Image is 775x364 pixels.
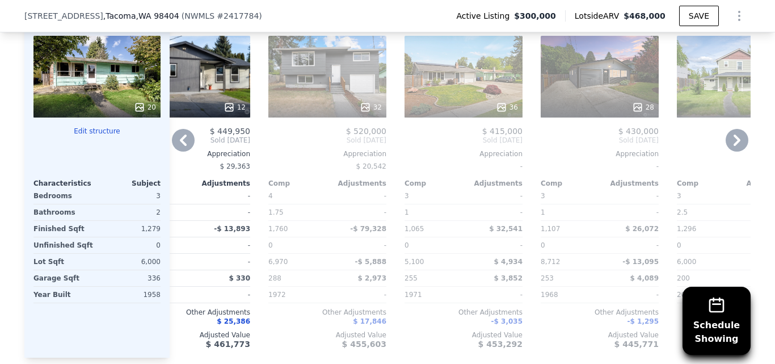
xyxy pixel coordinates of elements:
[355,258,386,266] span: -$ 5,888
[456,10,514,22] span: Active Listing
[683,287,751,355] button: ScheduleShowing
[541,158,659,174] div: -
[541,330,659,340] div: Adjusted Value
[405,225,424,233] span: 1,065
[268,258,288,266] span: 6,970
[268,330,386,340] div: Adjusted Value
[217,317,250,325] span: $ 25,386
[541,274,554,282] span: 253
[541,136,659,145] span: Sold [DATE]
[327,179,386,188] div: Adjustments
[99,237,161,253] div: 0
[405,136,523,145] span: Sold [DATE]
[405,274,418,282] span: 255
[346,127,386,136] span: $ 520,000
[193,254,250,270] div: -
[33,237,95,253] div: Unfinished Sqft
[677,287,734,303] div: 2011
[191,179,250,188] div: Adjustments
[482,127,523,136] span: $ 415,000
[33,270,95,286] div: Garage Sqft
[193,287,250,303] div: -
[99,287,161,303] div: 1958
[405,149,523,158] div: Appreciation
[210,127,250,136] span: $ 449,950
[330,287,386,303] div: -
[405,258,424,266] span: 5,100
[33,204,95,220] div: Bathrooms
[602,188,659,204] div: -
[614,340,659,349] span: $ 445,771
[360,102,382,113] div: 32
[103,10,179,22] span: , Tacoma
[466,188,523,204] div: -
[99,254,161,270] div: 6,000
[466,237,523,253] div: -
[33,179,97,188] div: Characteristics
[677,225,696,233] span: 1,296
[541,241,545,249] span: 0
[405,308,523,317] div: Other Adjustments
[514,10,556,22] span: $300,000
[677,241,681,249] span: 0
[136,11,179,20] span: , WA 98404
[494,258,523,266] span: $ 4,934
[33,254,95,270] div: Lot Sqft
[466,204,523,220] div: -
[625,225,659,233] span: $ 26,072
[229,274,250,282] span: $ 330
[677,192,681,200] span: 3
[330,204,386,220] div: -
[353,317,386,325] span: $ 17,846
[268,241,273,249] span: 0
[356,162,386,170] span: $ 20,542
[541,258,560,266] span: 8,712
[268,204,325,220] div: 1.75
[33,221,95,237] div: Finished Sqft
[214,225,250,233] span: -$ 13,893
[600,179,659,188] div: Adjustments
[134,102,156,113] div: 20
[184,11,214,20] span: NWMLS
[405,241,409,249] span: 0
[405,192,409,200] span: 3
[627,317,659,325] span: -$ 1,295
[99,221,161,237] div: 1,279
[405,330,523,340] div: Adjusted Value
[132,308,250,317] div: Other Adjustments
[405,158,523,174] div: -
[728,5,751,27] button: Show Options
[677,179,736,188] div: Comp
[489,225,523,233] span: $ 32,541
[182,10,262,22] div: ( )
[541,149,659,158] div: Appreciation
[358,274,386,282] span: $ 2,973
[330,188,386,204] div: -
[99,204,161,220] div: 2
[268,192,273,200] span: 4
[602,237,659,253] div: -
[466,287,523,303] div: -
[575,10,624,22] span: Lotside ARV
[541,192,545,200] span: 3
[630,274,659,282] span: $ 4,089
[268,308,386,317] div: Other Adjustments
[268,179,327,188] div: Comp
[193,237,250,253] div: -
[496,102,518,113] div: 36
[350,225,386,233] span: -$ 79,328
[268,136,386,145] span: Sold [DATE]
[541,308,659,317] div: Other Adjustments
[677,204,734,220] div: 2.5
[541,204,597,220] div: 1
[217,11,259,20] span: # 2417784
[342,340,386,349] span: $ 455,603
[33,127,161,136] button: Edit structure
[624,11,666,20] span: $468,000
[33,188,95,204] div: Bedrooms
[405,204,461,220] div: 1
[602,204,659,220] div: -
[268,287,325,303] div: 1972
[622,258,659,266] span: -$ 13,095
[97,179,161,188] div: Subject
